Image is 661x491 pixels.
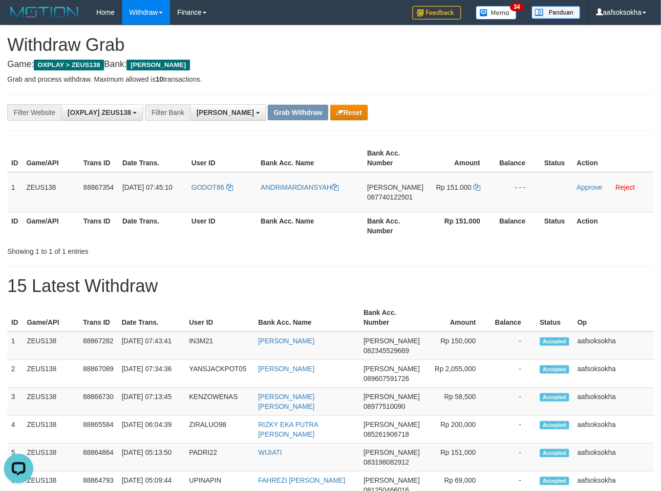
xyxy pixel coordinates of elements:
th: Rp 151.000 [427,212,495,240]
th: ID [7,212,22,240]
p: Grab and process withdraw. Maximum allowed is transactions. [7,74,654,84]
th: Status [536,304,574,332]
a: [PERSON_NAME] [258,365,315,373]
h1: 15 Latest Withdraw [7,276,654,296]
td: ZEUS138 [22,172,80,212]
span: OXPLAY > ZEUS138 [34,60,104,70]
img: panduan.png [532,6,580,19]
button: [PERSON_NAME] [190,104,266,121]
img: Button%20Memo.svg [476,6,517,20]
td: 3 [7,388,23,416]
th: Action [573,212,654,240]
button: [OXPLAY] ZEUS138 [61,104,143,121]
th: Trans ID [80,144,119,172]
th: Date Trans. [118,304,185,332]
span: Accepted [540,393,569,402]
div: Filter Bank [145,104,190,121]
h4: Game: Bank: [7,60,654,69]
span: Copy 082345529669 to clipboard [363,347,409,355]
td: 88864864 [79,444,118,471]
td: PADRI22 [185,444,255,471]
td: Rp 2,055,000 [424,360,490,388]
span: GODOT86 [192,183,224,191]
a: [PERSON_NAME] [258,337,315,345]
th: User ID [188,144,257,172]
th: Status [540,144,573,172]
span: Accepted [540,421,569,429]
span: [OXPLAY] ZEUS138 [67,109,131,116]
td: - - - [495,172,540,212]
td: IN3M21 [185,332,255,360]
td: Rp 151,000 [424,444,490,471]
div: Showing 1 to 1 of 1 entries [7,243,268,256]
span: 88867354 [84,183,114,191]
th: Game/API [23,304,79,332]
td: 88867089 [79,360,118,388]
td: ZEUS138 [23,332,79,360]
a: GODOT86 [192,183,233,191]
span: [PERSON_NAME] [127,60,190,70]
span: [PERSON_NAME] [196,109,254,116]
td: [DATE] 06:04:39 [118,416,185,444]
th: Bank Acc. Name [257,144,363,172]
th: Game/API [22,144,80,172]
th: Status [540,212,573,240]
td: ZEUS138 [23,388,79,416]
span: [PERSON_NAME] [363,448,420,456]
th: Op [574,304,654,332]
span: Copy 087740122501 to clipboard [367,193,413,201]
td: ZEUS138 [23,444,79,471]
td: YANSJACKPOT05 [185,360,255,388]
span: [PERSON_NAME] [363,393,420,401]
td: - [490,444,536,471]
th: Balance [490,304,536,332]
span: Copy 085261906718 to clipboard [363,430,409,438]
td: aafsoksokha [574,416,654,444]
td: [DATE] 07:43:41 [118,332,185,360]
td: 88867282 [79,332,118,360]
th: Balance [495,144,540,172]
td: aafsoksokha [574,388,654,416]
strong: 10 [155,75,163,83]
a: Reject [616,183,635,191]
th: ID [7,304,23,332]
th: Game/API [22,212,80,240]
th: Date Trans. [119,144,188,172]
button: Open LiveChat chat widget [4,4,33,33]
span: Accepted [540,477,569,485]
img: Feedback.jpg [412,6,461,20]
th: Trans ID [80,212,119,240]
span: Copy 083198082912 to clipboard [363,458,409,466]
span: [DATE] 07:45:10 [123,183,172,191]
span: [PERSON_NAME] [363,337,420,345]
span: Accepted [540,365,569,374]
a: [PERSON_NAME] [PERSON_NAME] [258,393,315,410]
span: Rp 151.000 [436,183,471,191]
td: - [490,416,536,444]
span: [PERSON_NAME] [363,365,420,373]
th: Bank Acc. Number [363,212,427,240]
a: ANDRIMARDIANSYAH [261,183,339,191]
th: Action [573,144,654,172]
a: RIZKY EKA PUTRA [PERSON_NAME] [258,421,319,438]
th: Date Trans. [119,212,188,240]
td: 1 [7,172,22,212]
a: Approve [577,183,602,191]
td: ZEUS138 [23,416,79,444]
span: Accepted [540,449,569,457]
td: 4 [7,416,23,444]
span: Copy 08977510090 to clipboard [363,402,405,410]
td: Rp 58,500 [424,388,490,416]
td: 1 [7,332,23,360]
td: KENZOWENAS [185,388,255,416]
span: [PERSON_NAME] [363,476,420,484]
td: 5 [7,444,23,471]
h1: Withdraw Grab [7,35,654,55]
span: [PERSON_NAME] [367,183,424,191]
td: 2 [7,360,23,388]
span: Copy 089607591726 to clipboard [363,375,409,382]
th: User ID [185,304,255,332]
th: Balance [495,212,540,240]
td: - [490,360,536,388]
img: MOTION_logo.png [7,5,82,20]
